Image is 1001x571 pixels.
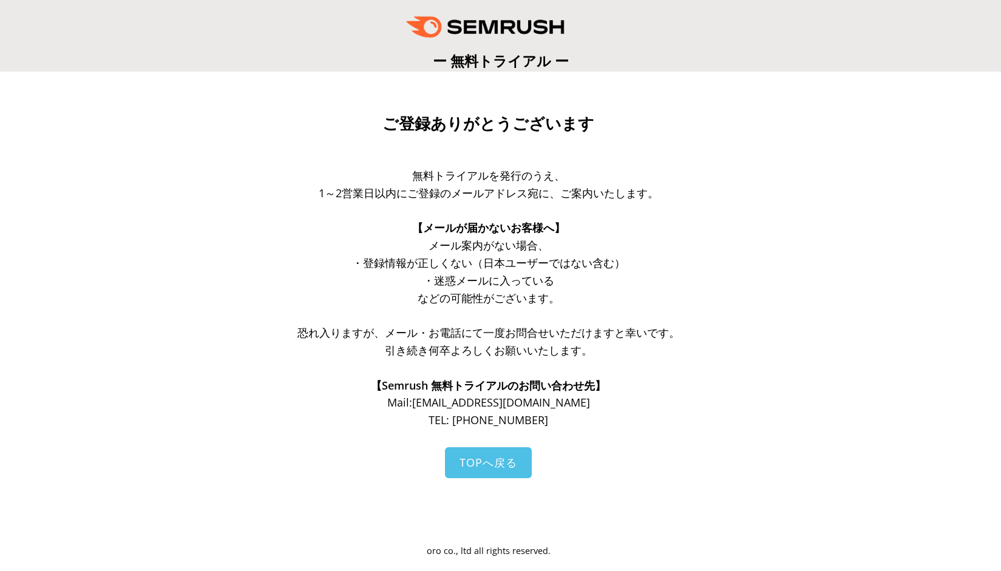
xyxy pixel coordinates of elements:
[319,186,659,200] span: 1～2営業日以内にご登録のメールアドレス宛に、ご案内いたします。
[412,220,565,235] span: 【メールが届かないお客様へ】
[445,447,532,478] a: TOPへ戻る
[385,343,592,357] span: 引き続き何卒よろしくお願いいたします。
[429,413,548,427] span: TEL: [PHONE_NUMBER]
[382,115,594,133] span: ご登録ありがとうございます
[433,51,569,70] span: ー 無料トライアル ー
[352,255,625,270] span: ・登録情報が正しくない（日本ユーザーではない含む）
[429,238,549,252] span: メール案内がない場合、
[460,455,517,470] span: TOPへ戻る
[371,378,606,393] span: 【Semrush 無料トライアルのお問い合わせ先】
[412,168,565,183] span: 無料トライアルを発行のうえ、
[297,325,680,340] span: 恐れ入りますが、メール・お電話にて一度お問合せいただけますと幸いです。
[418,291,560,305] span: などの可能性がございます。
[427,545,551,556] span: oro co., ltd all rights reserved.
[423,273,554,288] span: ・迷惑メールに入っている
[387,395,590,410] span: Mail: [EMAIL_ADDRESS][DOMAIN_NAME]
